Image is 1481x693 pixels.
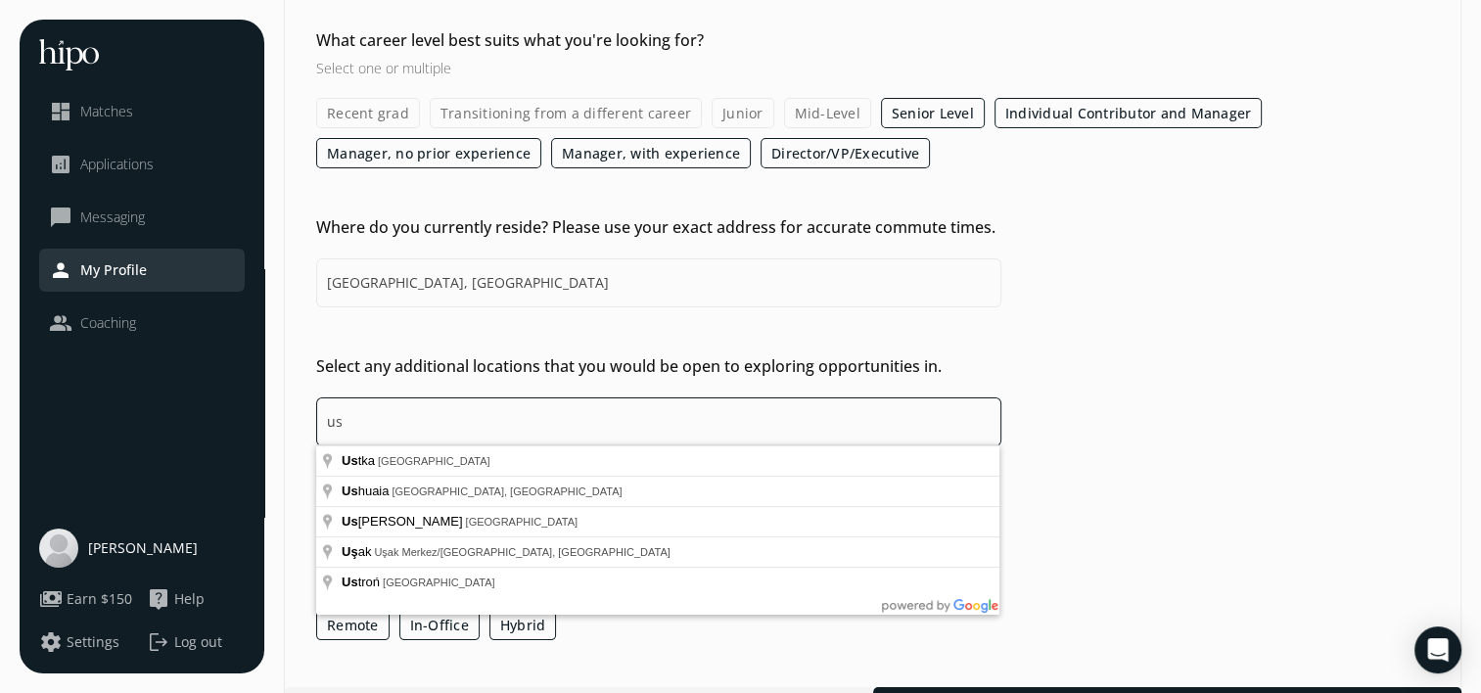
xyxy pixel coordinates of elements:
[67,589,132,609] span: Earn $150
[88,538,198,558] span: [PERSON_NAME]
[342,544,358,559] span: Uş
[147,630,245,654] button: logoutLog out
[551,138,751,168] label: Manager, with experience
[49,258,235,282] a: personMy Profile
[80,102,133,121] span: Matches
[80,260,147,280] span: My Profile
[80,313,136,333] span: Coaching
[39,587,132,611] button: paymentsEarn $150
[342,484,358,498] span: Us
[342,453,358,468] span: Us
[49,311,72,335] span: people
[147,630,170,654] span: logout
[316,215,1001,239] h2: Where do you currently reside? Please use your exact address for accurate commute times.
[316,610,390,640] label: Remote
[39,529,78,568] img: user-photo
[1414,626,1461,673] div: Open Intercom Messenger
[39,587,137,611] a: paymentsEarn $150
[49,100,72,123] span: dashboard
[316,98,420,128] label: Recent grad
[39,39,99,70] img: hh-logo-white
[147,587,170,611] span: live_help
[430,98,702,128] label: Transitioning from a different career
[49,153,235,176] a: analyticsApplications
[881,98,985,128] label: Senior Level
[316,397,1001,446] input: Start typing additional addresses and select them from the dropdown
[49,153,72,176] span: analytics
[489,610,557,640] label: Hybrid
[49,206,72,229] span: chat_bubble_outline
[383,577,495,588] span: [GEOGRAPHIC_DATA]
[316,138,541,168] label: Manager, no prior experience
[342,544,374,559] span: ak
[49,206,235,229] a: chat_bubble_outlineMessaging
[174,589,205,609] span: Help
[67,632,119,652] span: Settings
[399,610,480,640] label: In-Office
[374,546,670,558] span: Uşak Merkez/[GEOGRAPHIC_DATA], [GEOGRAPHIC_DATA]
[378,455,490,467] span: [GEOGRAPHIC_DATA]
[80,208,145,227] span: Messaging
[39,630,63,654] span: settings
[147,587,205,611] button: live_helpHelp
[342,575,358,589] span: Us
[39,630,119,654] button: settingsSettings
[784,98,871,128] label: Mid-Level
[342,514,358,529] span: Us
[995,98,1263,128] label: Individual Contributor and Manager
[316,58,1001,78] h3: Select one or multiple
[761,138,930,168] label: Director/VP/Executive
[80,155,154,174] span: Applications
[147,587,245,611] a: live_helpHelp
[316,258,1001,307] input: Start typing your address and select it from the dropdown
[39,587,63,611] span: payments
[49,100,235,123] a: dashboardMatches
[466,516,579,528] span: [GEOGRAPHIC_DATA]
[342,484,392,498] span: huaia
[316,28,1001,52] h2: What career level best suits what you're looking for?
[712,98,774,128] label: Junior
[342,453,378,468] span: tka
[39,630,137,654] a: settingsSettings
[49,311,235,335] a: peopleCoaching
[342,575,383,589] span: troń
[49,258,72,282] span: person
[316,354,1001,378] h2: Select any additional locations that you would be open to exploring opportunities in.
[342,514,466,529] span: [PERSON_NAME]
[392,485,622,497] span: [GEOGRAPHIC_DATA], [GEOGRAPHIC_DATA]
[174,632,222,652] span: Log out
